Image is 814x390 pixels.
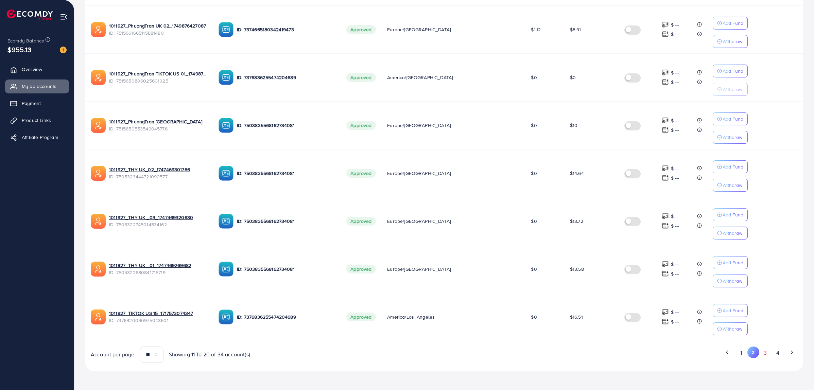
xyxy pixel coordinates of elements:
div: <span class='underline'>1011927_TIKTOK US 15_1717573074347</span></br>7376920090975043601 [109,310,208,324]
div: <span class='underline'>1011927_PhuongTran UK 01_1749873767691</span></br>7515650553549045776 [109,118,208,132]
span: $0 [531,266,537,272]
p: ID: 7503835568162734081 [237,121,335,129]
p: Add Fund [723,259,743,267]
button: Withdraw [713,83,748,96]
p: ID: 7376836255474204689 [237,73,335,82]
img: ic-ba-acc.ded83a64.svg [219,22,233,37]
p: ID: 7503835568162734081 [237,265,335,273]
span: Europe/[GEOGRAPHIC_DATA] [387,218,451,225]
span: My ad accounts [22,83,56,90]
img: top-up amount [662,78,669,86]
button: Go to page 2 [747,347,759,358]
span: $10 [570,122,577,129]
button: Go to page 1 [735,347,747,359]
img: top-up amount [662,69,669,76]
span: $0 [531,218,537,225]
img: top-up amount [662,318,669,325]
button: Add Fund [713,65,748,77]
img: top-up amount [662,117,669,124]
p: Withdraw [723,37,742,46]
div: <span class='underline'>1011927_PhuongTran TIKTOK US 01_1749873828056</span></br>7515650806025601025 [109,70,208,84]
span: $8.91 [570,26,581,33]
div: <span class='underline'>1011927_THY UK_02_1747469301766</span></br>7505323444721090577 [109,166,208,180]
span: $0 [531,122,537,129]
p: $ --- [671,318,679,326]
p: $ --- [671,21,679,29]
img: top-up amount [662,213,669,220]
a: 1011927_THY UK_02_1747469301766 [109,166,190,173]
button: Add Fund [713,17,748,30]
span: $13.72 [570,218,583,225]
p: ID: 7503835568162734081 [237,169,335,177]
span: America/[GEOGRAPHIC_DATA] [387,74,453,81]
span: Overview [22,66,42,73]
span: Europe/[GEOGRAPHIC_DATA] [387,170,451,177]
img: top-up amount [662,174,669,181]
span: America/Los_Angeles [387,314,435,320]
img: ic-ads-acc.e4c84228.svg [91,214,106,229]
span: Approved [346,73,376,82]
img: ic-ads-acc.e4c84228.svg [91,118,106,133]
p: Withdraw [723,325,742,333]
img: ic-ads-acc.e4c84228.svg [91,309,106,324]
img: menu [60,13,68,21]
a: 1011927_THY UK _03_1747469320630 [109,214,193,221]
p: Withdraw [723,133,742,141]
a: Overview [5,63,69,76]
a: Product Links [5,113,69,127]
a: 1011927_PhuongTran UK 02_1749876427087 [109,22,206,29]
a: 1011927_PhuongTran [GEOGRAPHIC_DATA] 01_1749873767691 [109,118,208,125]
span: Approved [346,313,376,321]
span: $0 [531,74,537,81]
span: Affiliate Program [22,134,58,141]
img: top-up amount [662,308,669,316]
p: Add Fund [723,67,743,75]
button: Add Fund [713,160,748,173]
span: Europe/[GEOGRAPHIC_DATA] [387,266,451,272]
img: top-up amount [662,21,669,28]
div: <span class='underline'>1011927_PhuongTran UK 02_1749876427087</span></br>7515661665115881480 [109,22,208,36]
p: ID: 7503835568162734081 [237,217,335,225]
p: $ --- [671,69,679,77]
img: ic-ba-acc.ded83a64.svg [219,70,233,85]
span: ID: 7505322680841715719 [109,269,208,276]
a: Affiliate Program [5,130,69,144]
a: 1011927_TIKTOK US 15_1717573074347 [109,310,193,317]
button: Withdraw [713,322,748,335]
span: Approved [346,169,376,178]
button: Withdraw [713,35,748,48]
span: Account per page [91,351,135,358]
img: top-up amount [662,261,669,268]
span: ID: 7515661665115881480 [109,30,208,36]
img: ic-ba-acc.ded83a64.svg [219,309,233,324]
img: logo [7,10,53,20]
span: Approved [346,217,376,226]
p: $ --- [671,212,679,220]
p: $ --- [671,117,679,125]
span: Approved [346,265,376,273]
span: $0 [570,74,576,81]
p: ID: 7376836255474204689 [237,313,335,321]
a: 1011927_THY UK _01_1747469269682 [109,262,191,269]
img: ic-ads-acc.e4c84228.svg [91,166,106,181]
button: Go to next page [786,347,798,358]
img: ic-ba-acc.ded83a64.svg [219,262,233,277]
p: $ --- [671,260,679,268]
p: Withdraw [723,229,742,237]
p: Add Fund [723,163,743,171]
div: <span class='underline'>1011927_THY UK _01_1747469269682</span></br>7505322680841715719 [109,262,208,276]
p: Withdraw [723,85,742,93]
img: top-up amount [662,31,669,38]
p: $ --- [671,222,679,230]
span: $13.58 [570,266,584,272]
button: Add Fund [713,208,748,221]
button: Withdraw [713,227,748,240]
span: Approved [346,121,376,130]
img: top-up amount [662,165,669,172]
p: $ --- [671,308,679,316]
button: Add Fund [713,304,748,317]
img: ic-ads-acc.e4c84228.svg [91,70,106,85]
p: $ --- [671,78,679,86]
p: $ --- [671,164,679,173]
